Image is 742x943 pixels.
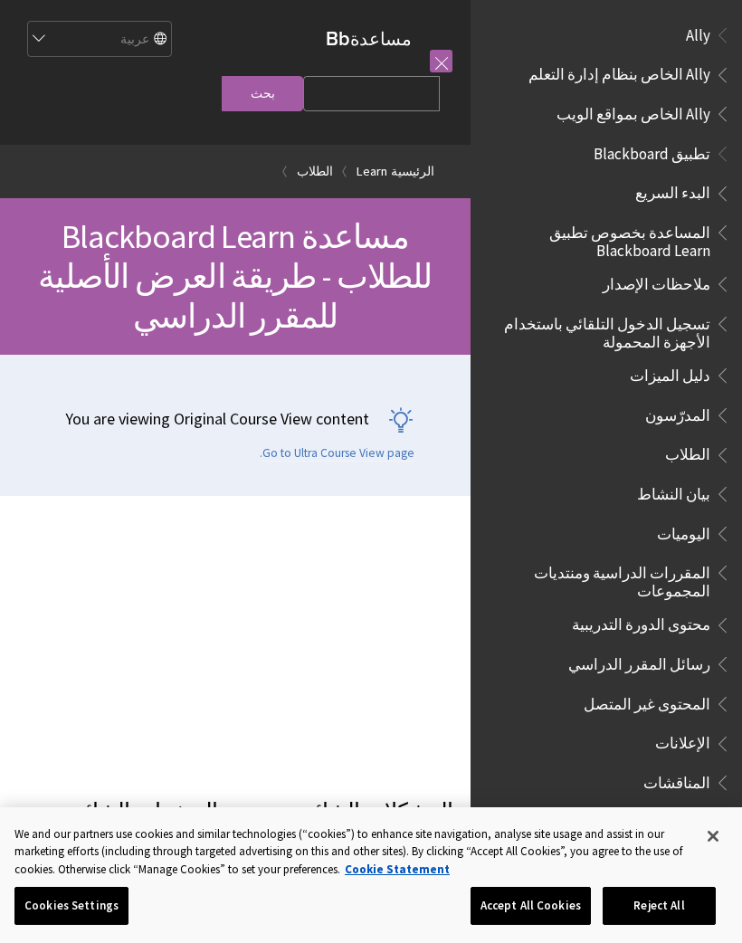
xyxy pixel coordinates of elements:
strong: Bb [326,27,350,51]
span: مساعدة Blackboard Learn للطلاب - طريقة العرض الأصلية للمقرر الدراسي [38,215,432,337]
button: Close [693,816,733,856]
h3: المشكلات الشائعة [235,795,452,848]
span: Ally الخاص بمواقع الويب [556,99,710,123]
a: الطلاب [297,160,333,183]
span: المناقشات [643,767,710,792]
span: المقررات الدراسية ومنتديات المجموعات [492,557,710,600]
button: Reject All [603,887,716,925]
button: Accept All Cookies [471,887,591,925]
span: المدرّسون [645,400,710,424]
span: المحتوى غير المتصل [584,689,710,713]
span: Ally [686,20,710,44]
span: الطلاب [665,440,710,464]
a: مساعدةBb [326,27,412,50]
span: البدء السريع [635,178,710,203]
a: More information about your privacy, opens in a new tab [345,862,450,877]
span: دليل الميزات [630,360,710,385]
a: الرئيسية [391,160,434,183]
a: Learn [357,160,387,183]
select: Site Language Selector [26,22,171,58]
button: Cookies Settings [14,887,128,925]
span: محتوى الدورة التدريبية [572,610,710,634]
span: رسائل المقرر الدراسي [568,649,710,673]
a: Go to Ultra Course View page. [260,445,414,462]
p: You are viewing Original Course View content [18,407,414,430]
h3: الصفحات الشائعة [18,795,217,848]
span: Ally الخاص بنظام إدارة التعلم [528,60,710,84]
span: ملاحظات الإصدار [603,269,710,293]
span: تطبيق Blackboard [594,138,710,163]
span: تسجيل الدخول التلقائي باستخدام الأجهزة المحمولة [492,309,710,351]
span: بيان النشاط [637,479,710,503]
nav: Book outline for Anthology Ally Help [481,20,731,129]
span: المساعدة بخصوص تطبيق Blackboard Learn [492,217,710,260]
iframe: Blackboard Learn Help Center [18,532,452,776]
input: بحث [222,76,303,111]
span: اليوميات [657,519,710,543]
span: الإعلانات [655,729,710,753]
div: We and our partners use cookies and similar technologies (“cookies”) to enhance site navigation, ... [14,825,690,879]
